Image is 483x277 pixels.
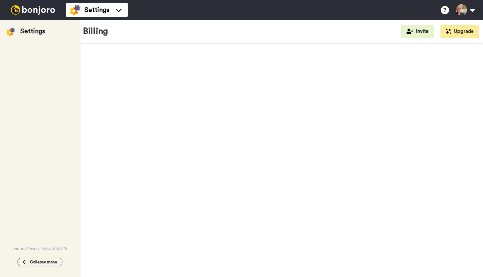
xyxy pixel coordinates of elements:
[8,5,58,15] img: bj-logo-header-white.svg
[17,258,62,266] button: Collapse menu
[401,25,434,38] button: Invite
[7,28,15,36] img: settings-colored.svg
[30,259,57,265] span: Collapse menu
[84,5,109,15] span: Settings
[20,27,45,36] div: Settings
[83,27,108,36] h1: Billing
[70,5,80,15] img: settings-colored.svg
[440,25,479,38] button: Upgrade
